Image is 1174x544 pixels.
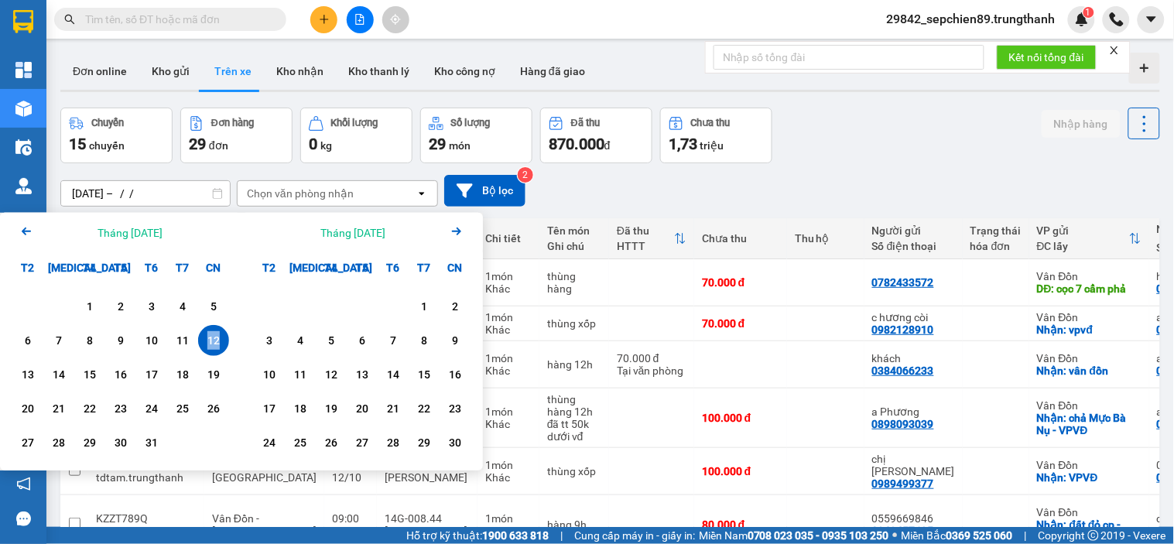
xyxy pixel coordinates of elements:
[347,359,378,390] div: Choose Thứ Năm, tháng 11 13 2025. It's available.
[136,393,167,424] div: Choose Thứ Sáu, tháng 10 24 2025. It's available.
[1086,7,1091,18] span: 1
[331,118,378,128] div: Khối lượng
[254,427,285,458] div: Choose Thứ Hai, tháng 11 24 2025. It's available.
[700,139,724,152] span: triệu
[285,252,316,283] div: [MEDICAL_DATA]
[660,108,772,163] button: Chưa thu1,73 triệu
[406,527,549,544] span: Hỗ trợ kỹ thuật:
[17,365,39,384] div: 13
[702,412,779,424] div: 100.000 đ
[189,135,206,153] span: 29
[1037,471,1141,484] div: Nhận: VPVĐ
[198,325,229,356] div: Selected start date. Chủ Nhật, tháng 10 12 2025. It's available.
[574,527,695,544] span: Cung cấp máy in - giấy in:
[96,512,197,525] div: KZZT789Q
[12,325,43,356] div: Choose Thứ Hai, tháng 10 6 2025. It's available.
[89,139,125,152] span: chuyến
[16,511,31,526] span: message
[702,317,779,330] div: 70.000 đ
[413,399,435,418] div: 22
[300,108,412,163] button: Khối lượng0kg
[105,427,136,458] div: Choose Thứ Năm, tháng 10 30 2025. It's available.
[309,135,317,153] span: 0
[347,427,378,458] div: Choose Thứ Năm, tháng 11 27 2025. It's available.
[347,252,378,283] div: T5
[198,393,229,424] div: Choose Chủ Nhật, tháng 10 26 2025. It's available.
[351,331,373,350] div: 6
[872,224,955,237] div: Người gửi
[69,135,86,153] span: 15
[198,359,229,390] div: Choose Chủ Nhật, tháng 10 19 2025. It's available.
[872,352,955,364] div: khách
[549,135,604,153] span: 870.000
[105,325,136,356] div: Choose Thứ Năm, tháng 10 9 2025. It's available.
[136,359,167,390] div: Choose Thứ Sáu, tháng 10 17 2025. It's available.
[378,325,409,356] div: Choose Thứ Sáu, tháng 11 7 2025. It's available.
[485,512,532,525] div: 1 món
[258,365,280,384] div: 10
[970,240,1022,252] div: hóa đơn
[316,427,347,458] div: Choose Thứ Tư, tháng 11 26 2025. It's available.
[617,240,674,252] div: HTTT
[211,118,254,128] div: Đơn hàng
[872,323,934,336] div: 0982128910
[560,527,563,544] span: |
[91,118,124,128] div: Chuyến
[714,45,984,70] input: Nhập số tổng đài
[105,359,136,390] div: Choose Thứ Năm, tháng 10 16 2025. It's available.
[96,471,197,484] div: tdtam.trungthanh
[74,252,105,283] div: T4
[336,53,422,90] button: Kho thanh lý
[74,291,105,322] div: Choose Thứ Tư, tháng 10 1 2025. It's available.
[413,331,435,350] div: 8
[669,135,697,153] span: 1,73
[79,331,101,350] div: 8
[139,53,202,90] button: Kho gửi
[413,433,435,452] div: 29
[74,427,105,458] div: Choose Thứ Tư, tháng 10 29 2025. It's available.
[997,45,1097,70] button: Kết nối tổng đài
[440,325,471,356] div: Choose Chủ Nhật, tháng 11 9 2025. It's available.
[451,118,491,128] div: Số lượng
[203,365,224,384] div: 19
[320,225,385,241] div: Tháng [DATE]
[902,527,1013,544] span: Miền Bắc
[872,418,934,430] div: 0898093039
[795,232,857,245] div: Thu hộ
[172,365,193,384] div: 18
[16,477,31,491] span: notification
[444,297,466,316] div: 2
[547,465,601,477] div: thùng xốp
[258,433,280,452] div: 24
[872,525,934,537] div: 0343457685
[319,14,330,25] span: plus
[136,325,167,356] div: Choose Thứ Sáu, tháng 10 10 2025. It's available.
[382,433,404,452] div: 28
[1037,311,1141,323] div: Vân Đồn
[1037,364,1141,377] div: Nhận: vân đồn
[413,365,435,384] div: 15
[310,6,337,33] button: plus
[1009,49,1084,66] span: Kết nối tổng đài
[748,529,889,542] strong: 0708 023 035 - 0935 103 250
[198,252,229,283] div: CN
[378,359,409,390] div: Choose Thứ Sáu, tháng 11 14 2025. It's available.
[485,525,532,537] div: Khác
[691,118,731,128] div: Chưa thu
[105,291,136,322] div: Choose Thứ Năm, tháng 10 2 2025. It's available.
[1025,527,1027,544] span: |
[872,405,955,418] div: a Phương
[141,433,163,452] div: 31
[893,532,898,539] span: ⚪️
[447,222,466,241] svg: Arrow Right
[390,14,401,25] span: aim
[970,224,1022,237] div: Trạng thái
[347,6,374,33] button: file-add
[64,14,75,25] span: search
[444,175,525,207] button: Bộ lọc
[17,433,39,452] div: 27
[440,359,471,390] div: Choose Chủ Nhật, tháng 11 16 2025. It's available.
[1037,412,1141,436] div: Nhận: chả Mực Bà Nụ - VPVĐ
[485,323,532,336] div: Khác
[212,512,317,537] span: Vân Đồn - [GEOGRAPHIC_DATA]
